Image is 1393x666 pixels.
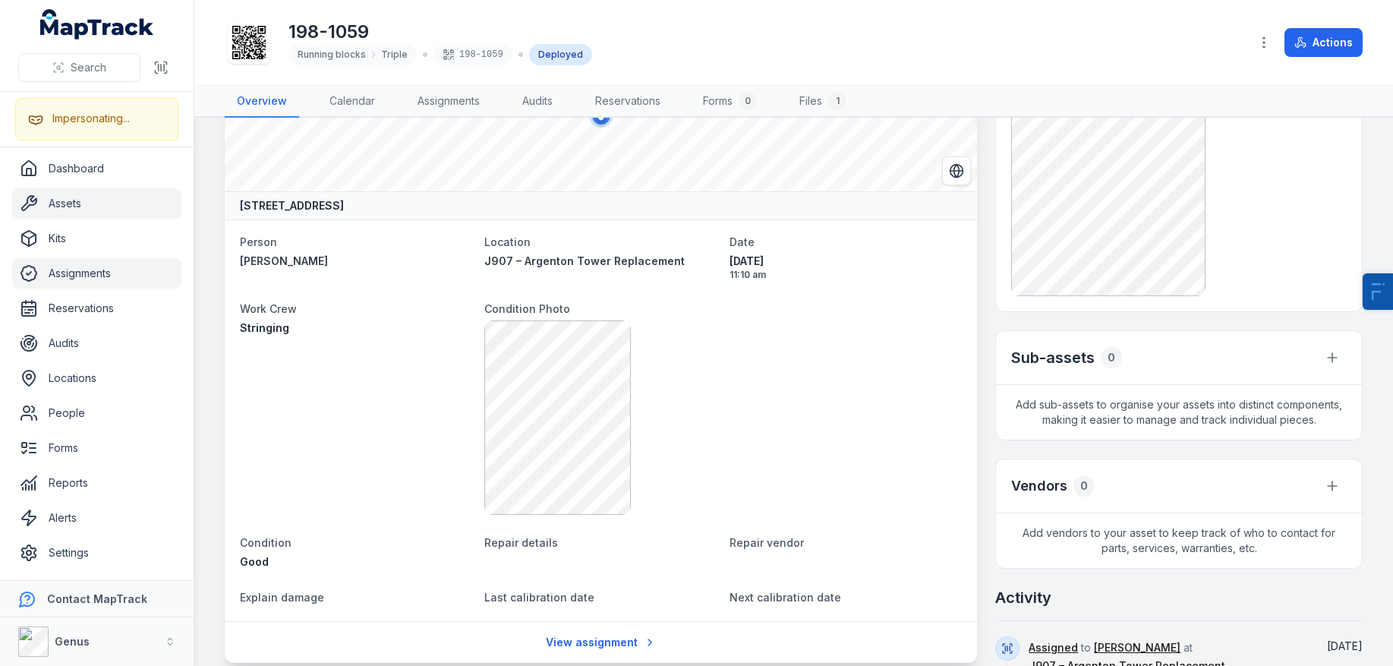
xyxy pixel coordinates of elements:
[55,635,90,648] strong: Genus
[317,86,387,118] a: Calendar
[12,258,181,289] a: Assignments
[691,86,769,118] a: Forms0
[240,321,289,334] span: Stringing
[730,269,962,281] span: 11:10 am
[18,53,140,82] button: Search
[240,198,344,213] strong: [STREET_ADDRESS]
[1011,475,1067,497] h3: Vendors
[381,49,408,61] span: Triple
[40,9,154,39] a: MapTrack
[1073,475,1095,497] div: 0
[1029,640,1078,655] a: Assigned
[536,628,666,657] a: View assignment
[484,254,717,269] a: J907 – Argenton Tower Replacement
[583,86,673,118] a: Reservations
[1284,28,1363,57] button: Actions
[240,254,472,269] a: [PERSON_NAME]
[47,592,147,605] strong: Contact MapTrack
[240,536,292,549] span: Condition
[12,153,181,184] a: Dashboard
[1011,347,1095,368] h2: Sub-assets
[12,188,181,219] a: Assets
[1327,639,1363,652] time: 01/04/2025, 11:11:07 pm
[12,363,181,393] a: Locations
[484,302,570,315] span: Condition Photo
[405,86,492,118] a: Assignments
[529,44,592,65] div: Deployed
[787,86,859,118] a: Files1
[739,92,757,110] div: 0
[12,503,181,533] a: Alerts
[1327,639,1363,652] span: [DATE]
[225,86,299,118] a: Overview
[433,44,512,65] div: 198-1059
[484,254,685,267] span: J907 – Argenton Tower Replacement
[12,223,181,254] a: Kits
[288,20,592,44] h1: 198-1059
[240,591,324,604] span: Explain damage
[995,587,1051,608] h2: Activity
[12,328,181,358] a: Audits
[12,468,181,498] a: Reports
[240,235,277,248] span: Person
[12,433,181,463] a: Forms
[996,385,1362,440] span: Add sub-assets to organise your assets into distinct components, making it easier to manage and t...
[484,235,531,248] span: Location
[1094,640,1180,655] a: [PERSON_NAME]
[484,591,594,604] span: Last calibration date
[996,513,1362,568] span: Add vendors to your asset to keep track of who to contact for parts, services, warranties, etc.
[71,60,106,75] span: Search
[240,302,297,315] span: Work Crew
[1101,347,1122,368] div: 0
[240,555,269,568] span: Good
[828,92,846,110] div: 1
[942,156,971,185] button: Switch to Satellite View
[730,235,755,248] span: Date
[52,111,130,126] div: Impersonating...
[730,254,962,281] time: 06/05/2024, 11:10:08 am
[484,536,558,549] span: Repair details
[510,86,565,118] a: Audits
[730,591,841,604] span: Next calibration date
[730,536,804,549] span: Repair vendor
[12,538,181,568] a: Settings
[298,49,366,61] span: Running blocks
[12,293,181,324] a: Reservations
[730,254,962,269] span: [DATE]
[12,398,181,428] a: People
